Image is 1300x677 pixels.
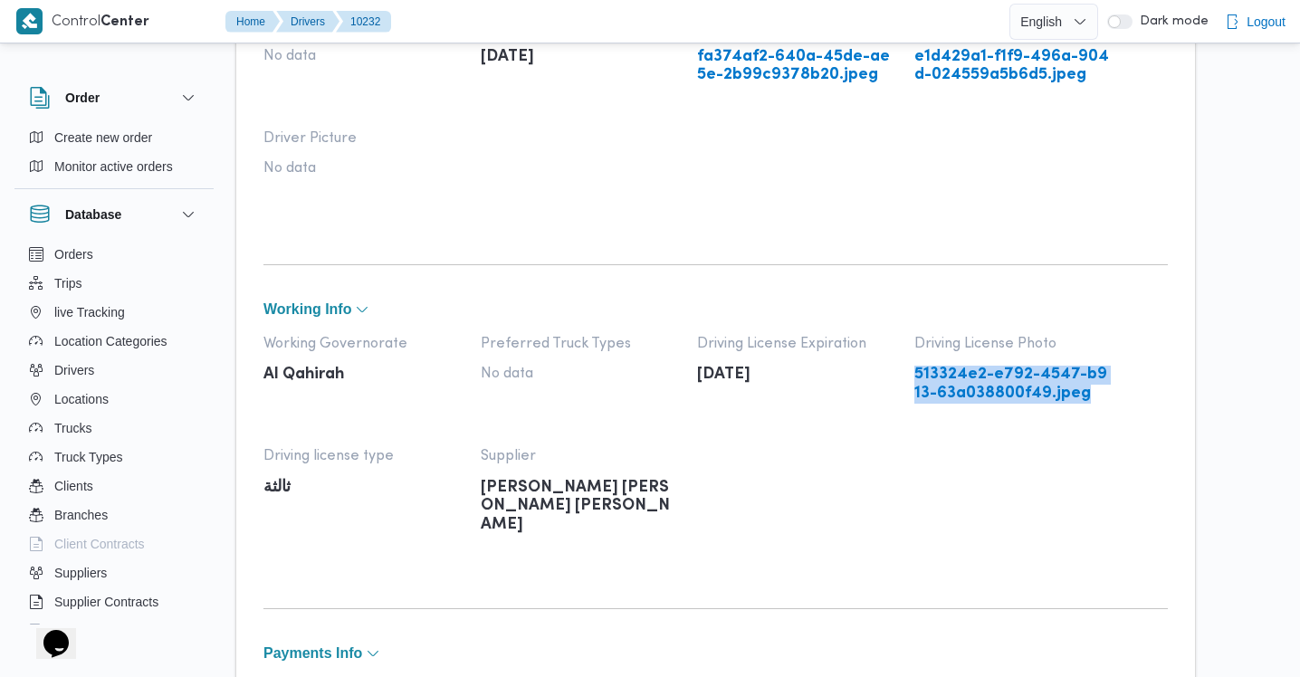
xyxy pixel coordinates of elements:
p: [DATE] [481,48,680,67]
span: No data [263,48,463,64]
span: Trips [54,272,82,294]
button: Working Info [263,302,1168,317]
b: Center [100,15,149,29]
button: Location Categories [22,327,206,356]
button: Database [29,204,199,225]
button: Supplier Contracts [22,587,206,616]
button: Drivers [22,356,206,385]
p: [PERSON_NAME] [PERSON_NAME] [PERSON_NAME] [481,479,680,535]
div: Order [14,123,214,188]
a: fa374af2-640a-45de-ae5e-2b99c9378b20.jpeg [697,48,896,85]
button: Logout [1218,4,1293,40]
span: No data [481,366,680,382]
button: Clients [22,472,206,501]
button: Truck Types [22,443,206,472]
span: Driving License Photo [914,336,1114,352]
button: Drivers [276,11,339,33]
span: Orders [54,243,93,265]
button: live Tracking [22,298,206,327]
button: 10232 [336,11,391,33]
span: Driving License Expiration [697,336,896,352]
span: Supplier Contracts [54,591,158,613]
span: Driver Picture [263,130,463,147]
span: live Tracking [54,301,125,323]
span: Dark mode [1133,14,1209,29]
span: Client Contracts [54,533,145,555]
span: Working Info [263,302,351,317]
button: Trips [22,269,206,298]
span: Location Categories [54,330,167,352]
button: Monitor active orders [22,152,206,181]
span: Clients [54,475,93,497]
span: Supplier [481,448,680,464]
h3: Order [65,87,100,109]
button: Branches [22,501,206,529]
button: Home [225,11,280,33]
button: Payments Info [263,646,1168,661]
a: 513324e2-e792-4547-b913-63a038800f49.jpeg [914,366,1114,403]
img: X8yXhbKr1z7QwAAAABJRU5ErkJggg== [16,8,43,34]
span: No data [263,160,463,176]
span: Payments Info [263,646,362,661]
button: Trucks [22,414,206,443]
p: [DATE] [697,366,896,385]
span: Drivers [54,359,94,381]
h3: Database [65,204,121,225]
span: Monitor active orders [54,156,173,177]
div: Database [14,240,214,632]
iframe: chat widget [18,605,76,659]
span: Working Governorate [263,336,463,352]
span: Suppliers [54,562,107,584]
button: Suppliers [22,558,206,587]
span: Branches [54,504,108,526]
span: Create new order [54,127,152,148]
span: Logout [1247,11,1286,33]
p: ثالثة [263,479,463,498]
span: Trucks [54,417,91,439]
span: Preferred Truck Types [481,336,680,352]
p: Al Qahirah [263,366,463,385]
button: Locations [22,385,206,414]
button: Order [29,87,199,109]
button: Create new order [22,123,206,152]
span: Locations [54,388,109,410]
span: Driving license type [263,448,463,464]
button: Client Contracts [22,529,206,558]
div: Working Info [263,321,1168,576]
button: Devices [22,616,206,645]
button: Orders [22,240,206,269]
span: Truck Types [54,446,122,468]
span: Devices [54,620,100,642]
a: e1d429a1-f1f9-496a-904d-024559a5b6d5.jpeg [914,48,1114,85]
